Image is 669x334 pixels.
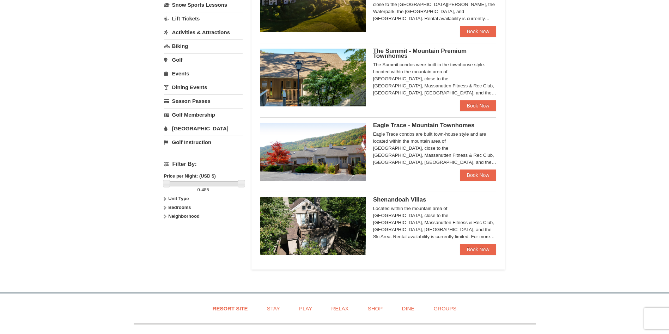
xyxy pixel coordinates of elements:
[164,122,243,135] a: [GEOGRAPHIC_DATA]
[164,161,243,167] h4: Filter By:
[204,301,257,316] a: Resort Site
[164,81,243,94] a: Dining Events
[373,61,497,97] div: The Summit condos were built in the townhouse style. Located within the mountain area of [GEOGRAP...
[460,244,497,255] a: Book Now
[164,173,216,179] strong: Price per Night: (USD $)
[373,48,467,59] span: The Summit - Mountain Premium Townhomes
[164,186,243,193] label: -
[164,53,243,66] a: Golf
[164,26,243,39] a: Activities & Attractions
[425,301,465,316] a: Groups
[393,301,423,316] a: Dine
[164,12,243,25] a: Lift Tickets
[164,108,243,121] a: Golf Membership
[359,301,392,316] a: Shop
[168,205,191,210] strong: Bedrooms
[460,26,497,37] a: Book Now
[258,301,289,316] a: Stay
[168,214,200,219] strong: Neighborhood
[260,49,366,106] img: 19219034-1-0eee7e00.jpg
[290,301,321,316] a: Play
[373,196,426,203] span: Shenandoah Villas
[260,123,366,181] img: 19218983-1-9b289e55.jpg
[260,197,366,255] img: 19219019-2-e70bf45f.jpg
[460,169,497,181] a: Book Now
[373,122,475,129] span: Eagle Trace - Mountain Townhomes
[197,187,200,192] span: 0
[201,187,209,192] span: 485
[164,94,243,107] a: Season Passes
[373,205,497,240] div: Located within the mountain area of [GEOGRAPHIC_DATA], close to the [GEOGRAPHIC_DATA], Massanutte...
[164,67,243,80] a: Events
[322,301,357,316] a: Relax
[460,100,497,111] a: Book Now
[164,136,243,149] a: Golf Instruction
[168,196,189,201] strong: Unit Type
[373,131,497,166] div: Eagle Trace condos are built town-house style and are located within the mountain area of [GEOGRA...
[164,39,243,52] a: Biking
